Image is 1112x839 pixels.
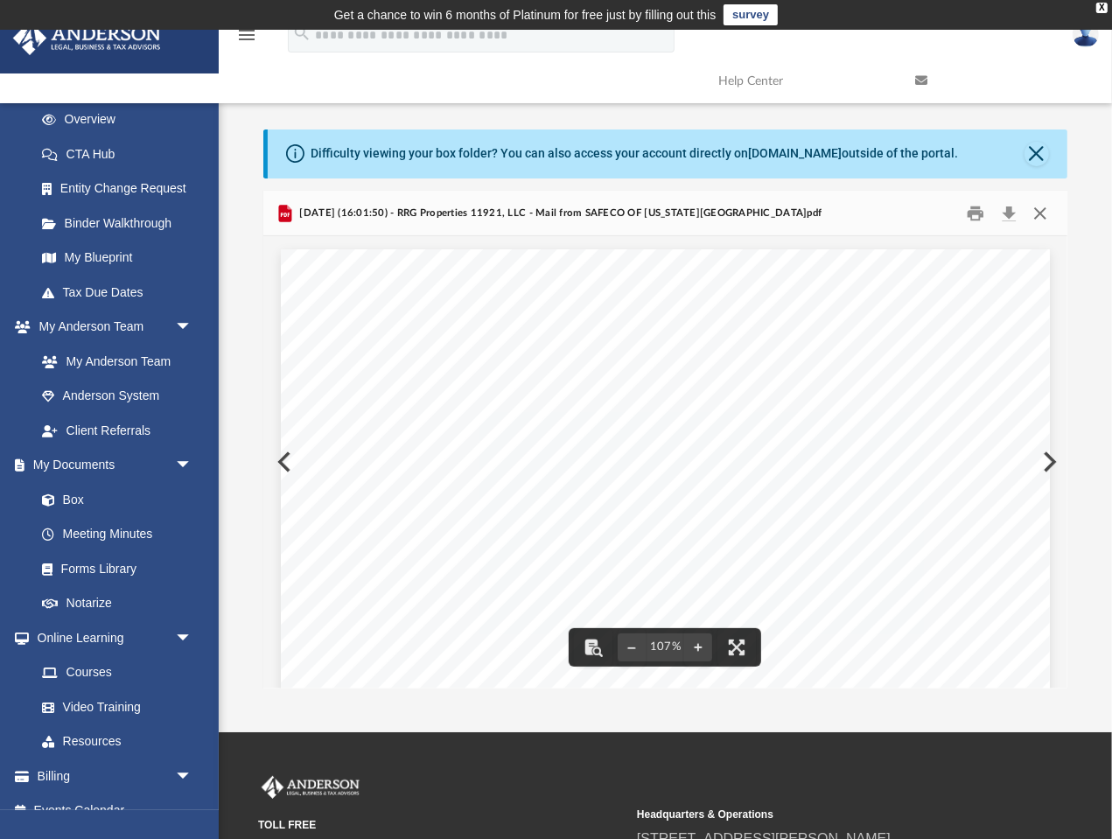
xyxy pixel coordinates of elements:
[684,628,712,667] button: Zoom in
[175,759,210,794] span: arrow_drop_down
[24,344,201,379] a: My Anderson Team
[24,689,201,724] a: Video Training
[236,33,257,45] a: menu
[1025,199,1056,227] button: Close
[24,206,219,241] a: Binder Walkthrough
[24,482,201,517] a: Box
[236,24,257,45] i: menu
[175,620,210,656] span: arrow_drop_down
[24,551,201,586] a: Forms Library
[24,517,210,552] a: Meeting Minutes
[24,655,210,690] a: Courses
[334,4,717,25] div: Get a chance to win 6 months of Platinum for free just by filling out this
[1025,142,1049,166] button: Close
[1073,22,1099,47] img: User Pic
[263,236,1067,688] div: File preview
[292,24,311,43] i: search
[263,236,1067,688] div: Document Viewer
[574,628,612,667] button: Toggle findbar
[12,620,210,655] a: Online Learningarrow_drop_down
[24,586,210,621] a: Notarize
[993,199,1025,227] button: Download
[12,794,219,829] a: Events Calendar
[717,628,756,667] button: Enter fullscreen
[1096,3,1108,13] div: close
[8,21,166,55] img: Anderson Advisors Platinum Portal
[12,448,210,483] a: My Documentsarrow_drop_down
[24,241,210,276] a: My Blueprint
[24,171,219,206] a: Entity Change Request
[175,448,210,484] span: arrow_drop_down
[705,46,902,115] a: Help Center
[263,191,1067,689] div: Preview
[618,628,646,667] button: Zoom out
[24,724,210,759] a: Resources
[12,310,210,345] a: My Anderson Teamarrow_drop_down
[296,206,822,221] span: [DATE] (16:01:50) - RRG Properties 11921, LLC - Mail from SAFECO OF [US_STATE][GEOGRAPHIC_DATA]pdf
[311,144,958,163] div: Difficulty viewing your box folder? You can also access your account directly on outside of the p...
[24,275,219,310] a: Tax Due Dates
[24,102,219,137] a: Overview
[646,641,684,653] div: Current zoom level
[258,776,363,799] img: Anderson Advisors Platinum Portal
[258,817,625,833] small: TOLL FREE
[24,413,210,448] a: Client Referrals
[637,807,1004,822] small: Headquarters & Operations
[175,310,210,346] span: arrow_drop_down
[12,759,219,794] a: Billingarrow_drop_down
[24,136,219,171] a: CTA Hub
[959,199,994,227] button: Print
[263,437,302,486] button: Previous File
[748,146,842,160] a: [DOMAIN_NAME]
[724,4,778,25] a: survey
[24,379,210,414] a: Anderson System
